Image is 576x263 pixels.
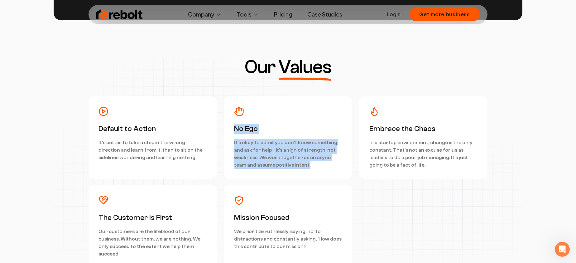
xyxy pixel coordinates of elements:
[269,8,297,21] a: Pricing
[234,139,342,169] p: It's okay to admit you don't know something and ask for help - it's a sign of strength, not weakn...
[369,139,478,169] p: In a startup environment, change is the only constant. That's not an excuse for us as leaders to ...
[232,8,264,21] button: Tools
[555,242,570,257] iframe: Intercom live chat
[98,228,207,258] p: Our customers are the lifeblood of our business. Without them, we are nothing. We only succeed to...
[234,228,342,250] p: We prioritize ruthlessly, saying 'no' to distractions and constantly asking, 'How does this contr...
[183,8,227,21] button: Company
[234,213,342,223] h3: Mission Focused
[369,124,478,134] h3: Embrace the Chaos
[387,11,401,18] a: Login
[302,8,347,21] a: Case Studies
[409,7,480,21] button: Get more business
[98,213,207,223] h3: The Customer is First
[98,124,207,134] h3: Default to Action
[96,8,143,21] img: Rebolt Logo
[278,58,331,76] span: Values
[234,124,342,134] h3: No Ego
[98,139,207,161] p: It's better to take a step in the wrong direction and learn from it, than to sit on the sidelines...
[245,58,331,76] h3: Our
